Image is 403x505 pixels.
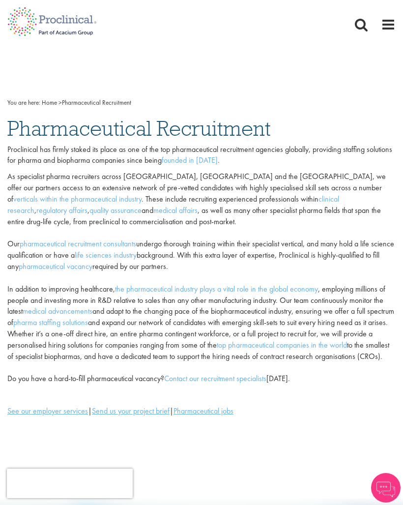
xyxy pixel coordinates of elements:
a: top pharmaceutical companies in the world [217,340,347,350]
a: the pharmaceutical industry plays a vital role in the global economy [115,284,318,294]
a: life sciences industry [75,250,137,260]
a: founded in [DATE] [162,155,218,165]
a: pharmaceutical vacancy [19,261,92,271]
a: regulatory affairs [36,205,87,215]
a: verticals within the pharmaceutical industry [13,194,142,204]
span: You are here: [7,98,40,107]
p: Proclinical has firmly staked its place as one of the top pharmaceutical recruitment agencies glo... [7,144,396,167]
a: See our employer services [7,406,88,416]
iframe: reCAPTCHA [7,469,133,498]
a: quality assurance [89,205,142,215]
img: Chatbot [371,473,401,503]
a: pharma staffing solutions [13,317,88,327]
span: Pharmaceutical Recruitment [7,115,271,142]
a: breadcrumb link to Home [42,98,57,107]
span: > [58,98,62,107]
a: Contact our recruitment specialists [164,373,266,384]
span: Pharmaceutical Recruitment [42,98,131,107]
a: pharmaceutical recruitment consultants [20,238,136,249]
a: Send us your project brief [92,406,170,416]
p: As specialist pharma recruiters across [GEOGRAPHIC_DATA], [GEOGRAPHIC_DATA] and the [GEOGRAPHIC_D... [7,171,396,385]
div: | | [7,406,396,417]
a: clinical research [7,194,339,215]
a: medical advancements [23,306,92,316]
a: medical affairs [153,205,198,215]
a: Pharmaceutical jobs [173,406,233,416]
